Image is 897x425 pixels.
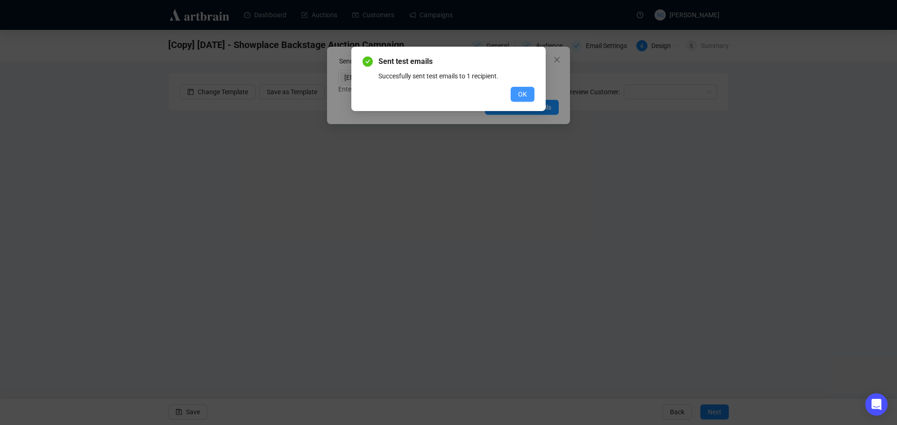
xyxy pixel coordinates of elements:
[363,56,373,67] span: check-circle
[511,87,534,102] button: OK
[378,71,534,81] div: Succesfully sent test emails to 1 recipient.
[865,393,888,416] div: Open Intercom Messenger
[518,89,527,99] span: OK
[378,56,534,67] span: Sent test emails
